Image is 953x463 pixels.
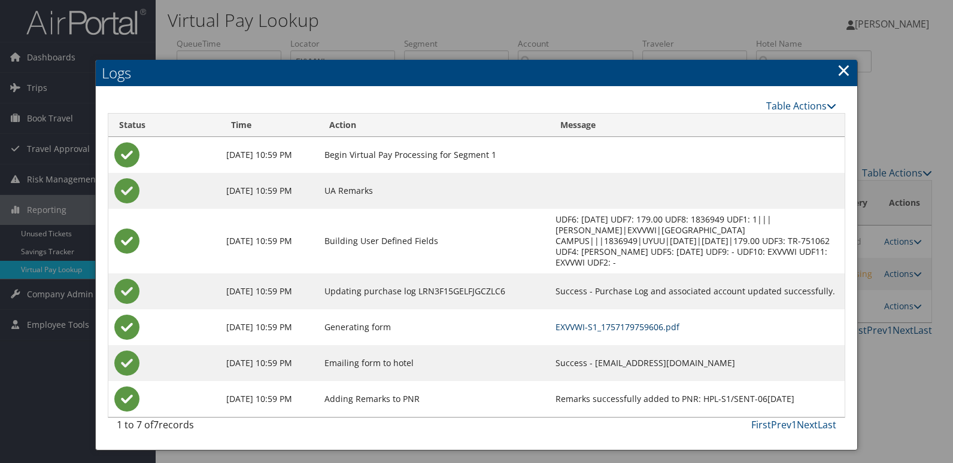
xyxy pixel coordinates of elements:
td: UA Remarks [318,173,550,209]
a: Close [837,58,851,82]
td: [DATE] 10:59 PM [220,345,318,381]
th: Status: activate to sort column ascending [108,114,220,137]
td: Building User Defined Fields [318,209,550,273]
a: First [751,418,771,431]
td: Success - [EMAIL_ADDRESS][DOMAIN_NAME] [550,345,845,381]
a: 1 [791,418,797,431]
td: Updating purchase log LRN3F15GELFJGCZLC6 [318,273,550,309]
td: Success - Purchase Log and associated account updated successfully. [550,273,845,309]
a: Table Actions [766,99,836,112]
td: Remarks successfully added to PNR: HPL-S1/SENT-06[DATE] [550,381,845,417]
td: [DATE] 10:59 PM [220,309,318,345]
td: Generating form [318,309,550,345]
a: EXVVWI-S1_1757179759606.pdf [556,321,679,333]
td: UDF6: [DATE] UDF7: 179.00 UDF8: 1836949 UDF1: 1|||[PERSON_NAME]|EXVVWI|[GEOGRAPHIC_DATA] CAMPUS||... [550,209,845,273]
div: 1 to 7 of records [117,418,283,438]
th: Action: activate to sort column ascending [318,114,550,137]
td: [DATE] 10:59 PM [220,137,318,173]
h2: Logs [96,60,857,86]
td: [DATE] 10:59 PM [220,209,318,273]
a: Last [818,418,836,431]
td: Adding Remarks to PNR [318,381,550,417]
td: Emailing form to hotel [318,345,550,381]
a: Next [797,418,818,431]
td: [DATE] 10:59 PM [220,173,318,209]
td: [DATE] 10:59 PM [220,381,318,417]
span: 7 [153,418,159,431]
th: Time: activate to sort column ascending [220,114,318,137]
td: [DATE] 10:59 PM [220,273,318,309]
a: Prev [771,418,791,431]
td: Begin Virtual Pay Processing for Segment 1 [318,137,550,173]
th: Message: activate to sort column ascending [550,114,845,137]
